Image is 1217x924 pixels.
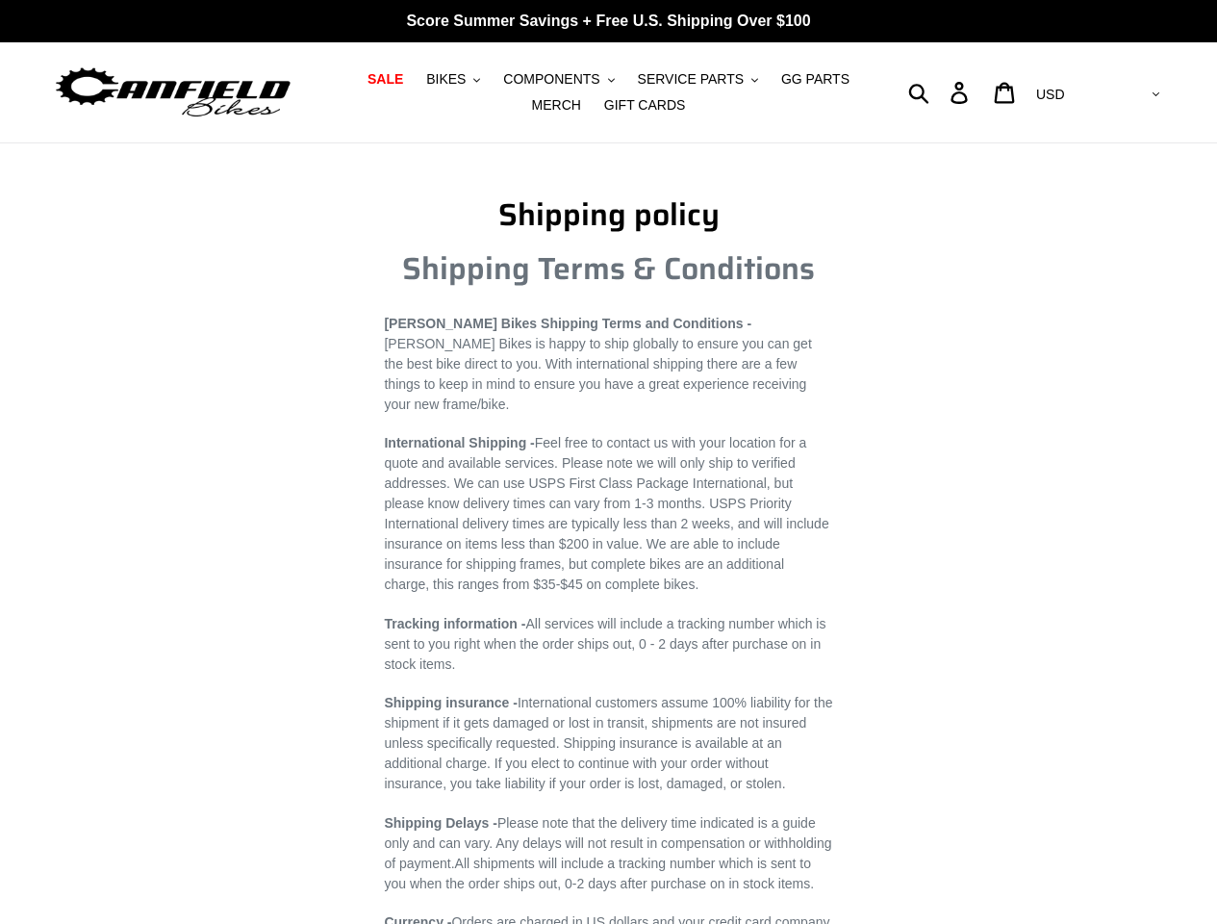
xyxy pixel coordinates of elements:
span: GG PARTS [781,71,849,88]
span: Feel free to contact us with your location for a quote and available services. Please note we wil... [384,435,828,592]
strong: Shipping insurance - [384,695,517,710]
h1: Shipping policy [384,196,832,233]
p: [PERSON_NAME] Bikes is happy to ship globally to ensure you can get the best bike direct to you. ... [384,314,832,415]
strong: Shipping Delays - [384,815,496,831]
span: BIKES [426,71,466,88]
button: SERVICE PARTS [628,66,768,92]
span: SALE [368,71,403,88]
a: GIFT CARDS [595,92,696,118]
button: BIKES [417,66,490,92]
span: Please note that the delivery time indicated is a guide only and can vary. Any delays will not re... [384,815,831,871]
span: MERCH [532,97,581,114]
span: COMPONENTS [503,71,599,88]
span: International customers assume 100% liability for the shipment if it gets damaged or lost in tran... [384,695,832,791]
span: All services will include a tracking number which is sent to you right when the order ships out, ... [384,616,825,672]
p: All shipments will include a tracking number which is sent to you when the order ships out, 0-2 d... [384,813,832,894]
a: GG PARTS [772,66,859,92]
strong: [PERSON_NAME] Bikes Shipping Terms and Conditions - [384,316,751,331]
a: SALE [358,66,413,92]
a: MERCH [522,92,591,118]
strong: Tracking information - [384,616,525,631]
button: COMPONENTS [494,66,623,92]
span: GIFT CARDS [604,97,686,114]
span: SERVICE PARTS [638,71,744,88]
strong: International Shipping - [384,435,534,450]
img: Canfield Bikes [53,63,293,123]
h1: Shipping Terms & Conditions [384,250,832,287]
